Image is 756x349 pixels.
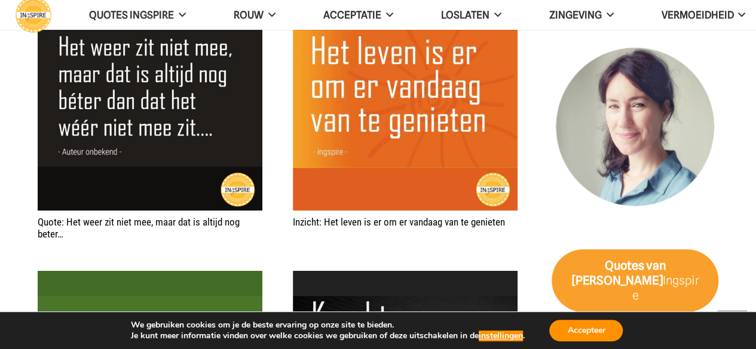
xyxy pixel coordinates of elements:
span: ROUW [234,9,264,21]
span: VERMOEIDHEID [661,9,733,21]
span: Zingeving [549,9,601,21]
p: We gebruiken cookies om je de beste ervaring op onze site te bieden. [131,320,525,331]
a: Quote: Het weer zit niet mee, maar dat is altijd nog beter… [38,216,240,240]
strong: van [PERSON_NAME] [571,258,666,288]
a: Inzicht: Het leven is er om er vandaag van te genieten [293,216,505,228]
a: Quotes van [PERSON_NAME]Ingspire [552,249,718,313]
button: Accepteer [549,320,623,341]
a: Inzicht: Kracht ligt er niet in dat wij nooit vallen maar iedere keer als we vallen dat we weer o... [293,272,518,284]
img: Inge Geertzen - schrijfster Ingspire.nl, markteer en handmassage therapeut [552,48,718,214]
button: instellingen [479,331,523,341]
strong: Quotes [604,258,644,273]
span: Loslaten [441,9,489,21]
span: Acceptatie [323,9,381,21]
p: Je kunt meer informatie vinden over welke cookies we gebruiken of deze uitschakelen in de . [131,331,525,341]
a: Terug naar top [717,310,747,340]
span: QUOTES INGSPIRE [89,9,174,21]
a: Spreuk – Je kunt alles bereiken. Maar niet alles tegelijk. [38,272,262,284]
